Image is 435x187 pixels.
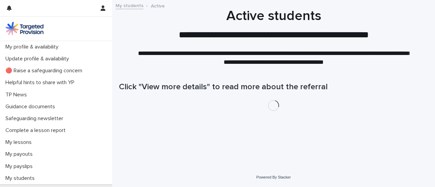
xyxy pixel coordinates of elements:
[116,1,143,9] a: My students
[256,175,291,179] a: Powered By Stacker
[3,56,74,62] p: Update profile & availability
[3,175,40,182] p: My students
[3,68,88,74] p: 🔴 Raise a safeguarding concern
[3,92,32,98] p: TP News
[3,151,38,157] p: My payouts
[5,22,43,35] img: M5nRWzHhSzIhMunXDL62
[3,104,60,110] p: Guidance documents
[3,139,37,146] p: My lessons
[3,163,38,170] p: My payslips
[3,44,64,50] p: My profile & availability
[119,82,428,92] h1: Click "View more details" to read more about the referral
[3,79,80,86] p: Helpful hints to share with YP
[119,8,428,24] h1: Active students
[3,115,69,122] p: Safeguarding newsletter
[3,127,71,134] p: Complete a lesson report
[151,2,165,9] p: Active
